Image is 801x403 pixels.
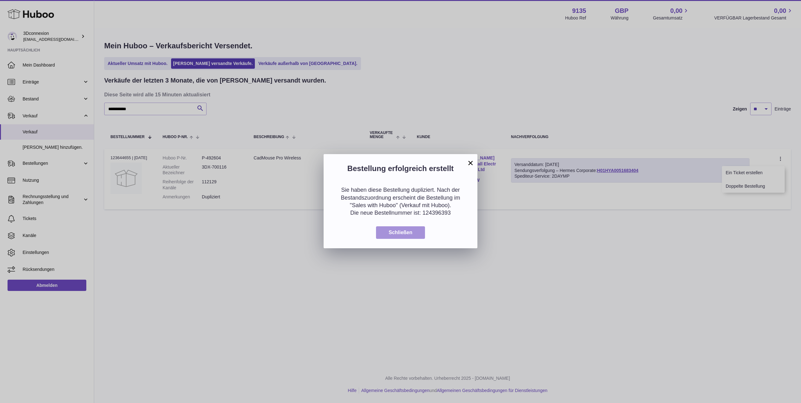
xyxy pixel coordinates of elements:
p: Die neue Bestellnummer ist: 124396393 [333,209,468,217]
h2: Bestellung erfolgreich erstellt [333,164,468,177]
button: × [467,159,474,167]
span: Schließen [389,230,412,235]
p: Sie haben diese Bestellung dupliziert. Nach der Bestandszuordnung erscheint die Bestellung im "Sa... [333,186,468,209]
button: Schließen [376,226,425,239]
